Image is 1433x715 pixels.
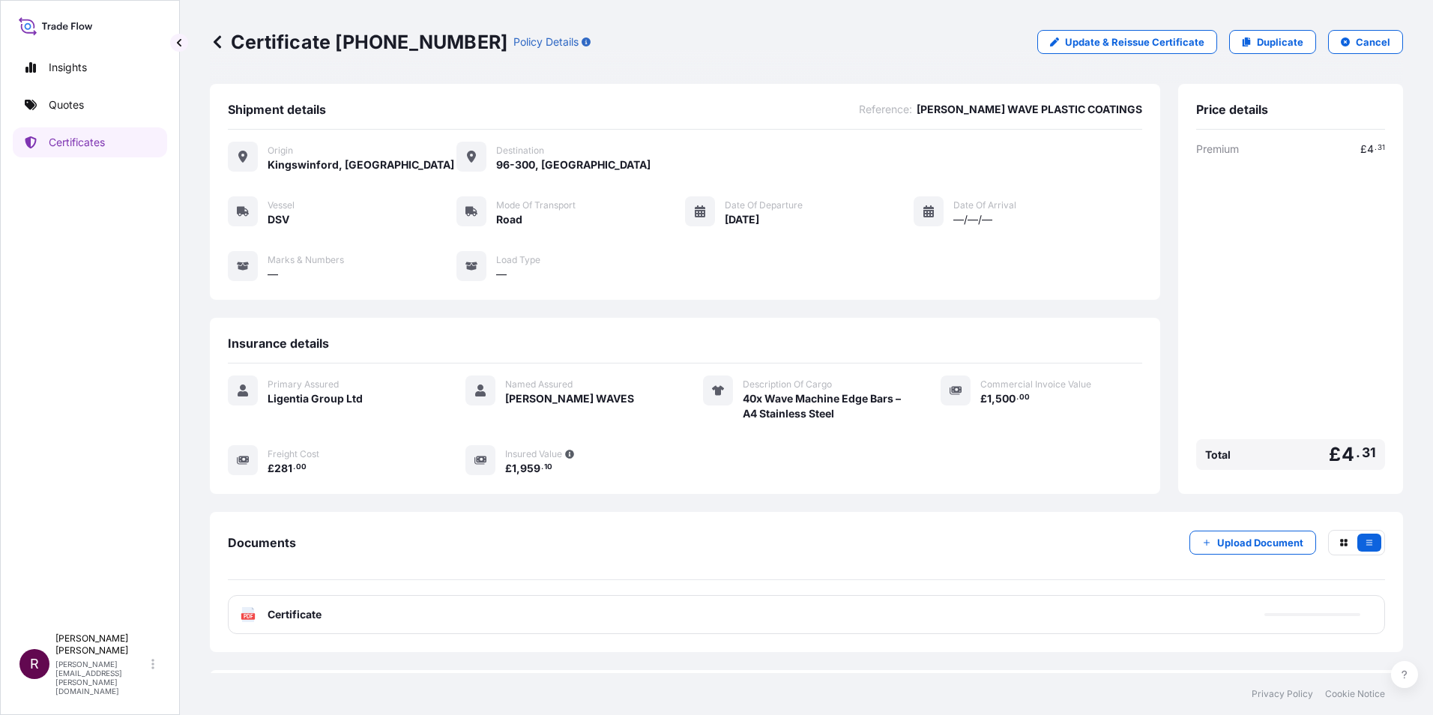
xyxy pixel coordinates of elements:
a: Update & Reissue Certificate [1037,30,1217,54]
span: Primary Assured [268,378,339,390]
span: Price details [1196,102,1268,117]
span: 96-300, [GEOGRAPHIC_DATA] [496,157,651,172]
span: Destination [496,145,544,157]
span: Description Of Cargo [743,378,832,390]
span: Freight Cost [268,448,319,460]
span: Load Type [496,254,540,266]
p: Duplicate [1257,34,1303,49]
span: R [30,657,39,672]
a: Cookie Notice [1325,688,1385,700]
span: . [293,465,295,470]
span: Marks & Numbers [268,254,344,266]
span: Documents [228,535,296,550]
span: Date of Departure [725,199,803,211]
span: Premium [1196,142,1239,157]
a: Certificates [13,127,167,157]
p: Quotes [49,97,84,112]
span: 4 [1342,445,1354,464]
span: £ [1329,445,1341,464]
span: 00 [296,465,307,470]
span: . [1375,145,1377,151]
span: Certificate [268,607,322,622]
span: [PERSON_NAME] WAVE PLASTIC COATINGS [917,102,1142,117]
span: [DATE] [725,212,759,227]
span: Road [496,212,522,227]
span: —/—/— [953,212,992,227]
span: 31 [1378,145,1385,151]
button: Cancel [1328,30,1403,54]
span: Ligentia Group Ltd [268,391,363,406]
span: — [268,267,278,282]
p: Certificates [49,135,105,150]
span: Vessel [268,199,295,211]
button: Upload Document [1189,531,1316,555]
span: 500 [995,393,1016,404]
span: £ [268,463,274,474]
span: 281 [274,463,292,474]
p: Update & Reissue Certificate [1065,34,1204,49]
a: Duplicate [1229,30,1316,54]
p: Cancel [1356,34,1390,49]
span: 10 [544,465,552,470]
span: £ [980,393,987,404]
a: Privacy Policy [1252,688,1313,700]
text: PDF [244,614,253,619]
span: 4 [1367,144,1374,154]
span: 1 [512,463,516,474]
span: £ [505,463,512,474]
span: Mode of Transport [496,199,576,211]
span: Total [1205,447,1231,462]
span: Reference : [859,102,912,117]
span: [PERSON_NAME] WAVES [505,391,634,406]
p: Upload Document [1217,535,1303,550]
span: Commercial Invoice Value [980,378,1091,390]
span: — [496,267,507,282]
span: 31 [1362,448,1376,457]
span: . [1356,448,1360,457]
p: Insights [49,60,87,75]
span: Insurance details [228,336,329,351]
span: 1 [987,393,992,404]
span: . [1016,395,1019,400]
p: Certificate [PHONE_NUMBER] [210,30,507,54]
span: Kingswinford, [GEOGRAPHIC_DATA] [268,157,454,172]
span: 959 [520,463,540,474]
a: Insights [13,52,167,82]
span: , [516,463,520,474]
a: Quotes [13,90,167,120]
p: [PERSON_NAME] [PERSON_NAME] [55,633,148,657]
span: 00 [1019,395,1030,400]
span: £ [1360,144,1367,154]
span: Insured Value [505,448,562,460]
span: DSV [268,212,289,227]
span: 40x Wave Machine Edge Bars – A4 Stainless Steel [743,391,905,421]
span: Date of Arrival [953,199,1016,211]
p: Policy Details [513,34,579,49]
span: Shipment details [228,102,326,117]
span: . [541,465,543,470]
span: Origin [268,145,293,157]
p: [PERSON_NAME][EMAIL_ADDRESS][PERSON_NAME][DOMAIN_NAME] [55,660,148,696]
span: Named Assured [505,378,573,390]
span: , [992,393,995,404]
